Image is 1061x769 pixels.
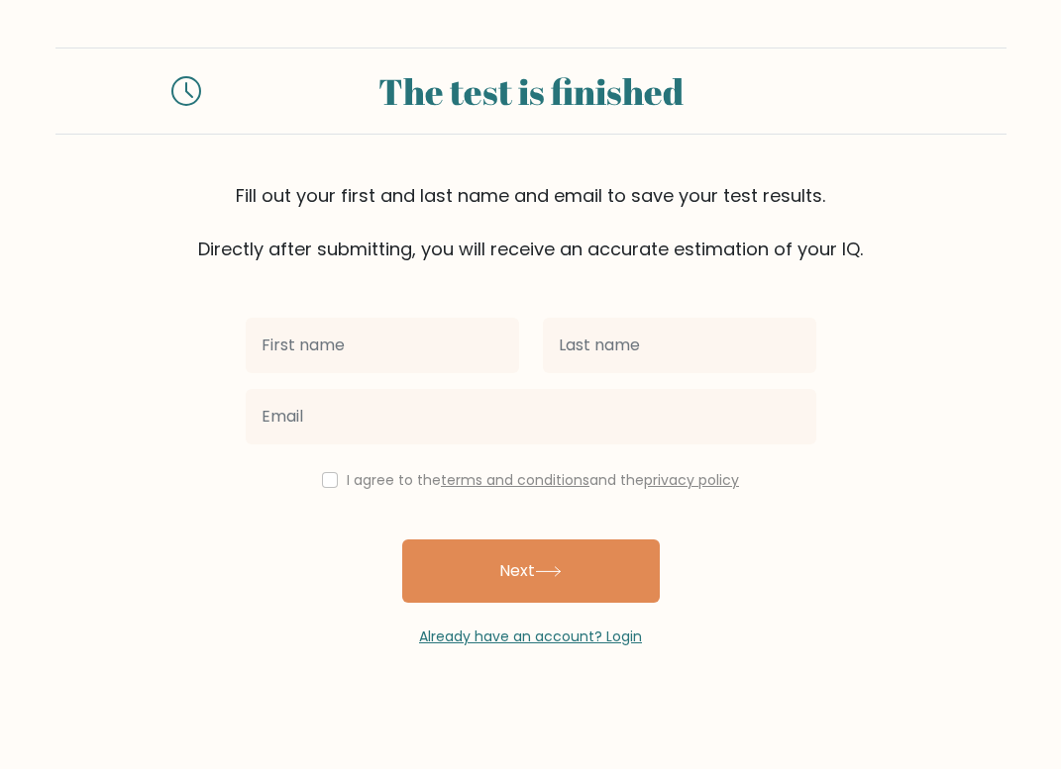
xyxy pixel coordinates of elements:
input: Last name [543,318,816,373]
div: The test is finished [225,64,835,118]
label: I agree to the and the [347,470,739,490]
a: privacy policy [644,470,739,490]
input: Email [246,389,816,444]
a: Already have an account? Login [419,626,642,646]
button: Next [402,539,660,603]
a: terms and conditions [441,470,589,490]
div: Fill out your first and last name and email to save your test results. Directly after submitting,... [55,182,1007,262]
input: First name [246,318,519,373]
